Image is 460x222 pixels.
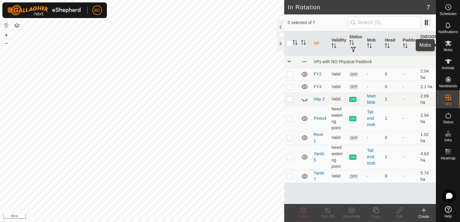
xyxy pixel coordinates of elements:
td: 0 [382,68,400,81]
td: - [400,106,418,131]
a: Pines4 [314,116,327,121]
span: ON [349,155,356,160]
div: Copy [364,214,388,219]
span: Neckbands [439,84,457,88]
a: Help [436,204,460,220]
td: Valid [329,93,347,106]
td: - [400,93,418,106]
img: Gallagher Logo [7,5,82,16]
button: Map Layers [13,22,20,29]
a: Yards7 [314,171,325,182]
div: Create [412,214,436,219]
span: Status [443,120,453,124]
th: Mob [365,31,382,56]
span: 0 selected of 7 [288,20,348,26]
div: Tail end mob [367,109,380,128]
td: 5.74 ha [418,170,436,183]
td: Need watering point [329,106,347,131]
button: Reset Map [3,22,10,29]
span: ON [349,116,356,121]
a: Yards5 [314,151,325,162]
div: - [367,173,380,179]
span: OFF [349,135,358,140]
td: 2.69 ha [418,93,436,106]
th: [GEOGRAPHIC_DATA] Area [418,31,436,56]
div: - [367,84,380,90]
th: VP [311,31,329,56]
span: VPs [445,102,451,106]
span: ON [349,97,356,102]
p-sorticon: Activate to sort [331,44,336,49]
div: - [367,134,380,141]
a: Hay 2 [314,97,325,101]
td: 1 [382,144,400,170]
span: Animals [442,66,455,70]
span: Help [444,214,452,218]
input: Search (S) [348,16,421,29]
th: Status [347,31,365,56]
td: Valid [329,170,347,183]
div: VPs with NO Physical Paddock [314,59,434,64]
td: 2.1 ha [418,81,436,93]
span: Infra [444,138,452,142]
p-sorticon: Activate to sort [385,44,390,49]
td: - [400,68,418,81]
p-sorticon: Activate to sort [403,44,408,49]
td: 2.94 ha [418,106,436,131]
span: 7 [427,3,430,12]
td: Valid [329,68,347,81]
div: Show/Hide [340,214,364,219]
th: Head [382,31,400,56]
div: Turn Off [315,214,340,219]
td: 1 [382,106,400,131]
div: Tail end mob [367,147,380,166]
td: 2.04 ha [418,68,436,81]
th: Paddock [400,31,418,56]
a: Contact Us [148,214,166,220]
span: Mobs [444,48,452,52]
td: - [400,81,418,93]
th: Validity [329,31,347,56]
span: Schedules [440,12,456,16]
span: OFF [349,84,358,89]
p-sorticon: Activate to sort [293,41,297,46]
a: River 1 [314,132,324,143]
span: Notifications [438,30,458,34]
td: 1 [382,93,400,106]
h2: In Rotation [288,4,427,11]
td: Valid [329,131,347,144]
div: Edit [388,214,412,219]
button: – [3,39,10,47]
a: FY2 [314,72,322,76]
div: Main Mob [367,93,380,106]
td: Valid [329,81,347,93]
p-sorticon: Activate to sort [349,41,354,46]
td: 1.02 ha [418,131,436,144]
button: + [3,32,10,39]
td: 0 [382,81,400,93]
td: 4.63 ha [418,144,436,170]
span: BD [94,7,100,14]
td: 0 [382,131,400,144]
span: Delete [298,214,309,219]
span: OFF [349,174,358,179]
td: Need watering point [329,144,347,170]
td: 0 [382,170,400,183]
a: FY3 [314,84,322,89]
p-sorticon: Activate to sort [421,47,425,52]
td: - [400,144,418,170]
td: - [400,170,418,183]
div: - [367,71,380,77]
span: Heatmap [441,156,455,160]
p-sorticon: Activate to sort [301,41,306,46]
span: OFF [349,72,358,77]
a: Privacy Policy [118,214,141,220]
td: - [400,131,418,144]
p-sorticon: Activate to sort [367,44,372,49]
